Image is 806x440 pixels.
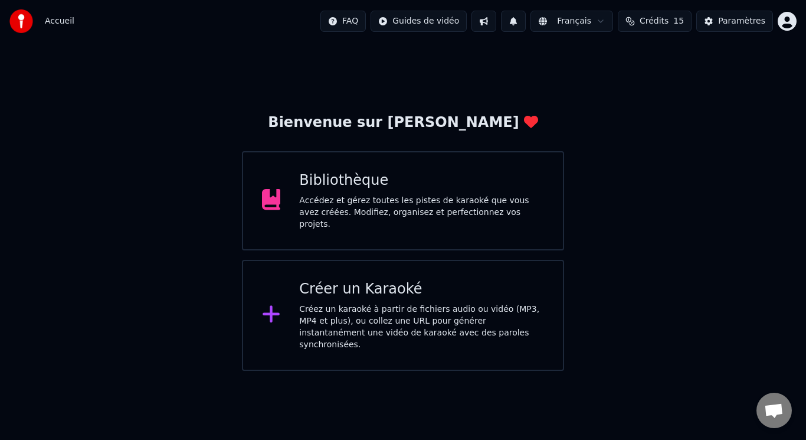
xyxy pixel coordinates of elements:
div: Accédez et gérez toutes les pistes de karaoké que vous avez créées. Modifiez, organisez et perfec... [299,195,544,230]
button: Paramètres [696,11,773,32]
button: FAQ [320,11,366,32]
div: Bienvenue sur [PERSON_NAME] [268,113,538,132]
div: Bibliothèque [299,171,544,190]
div: Créer un Karaoké [299,280,544,299]
div: Paramètres [718,15,765,27]
div: Créez un karaoké à partir de fichiers audio ou vidéo (MP3, MP4 et plus), ou collez une URL pour g... [299,304,544,351]
span: 15 [673,15,684,27]
button: Crédits15 [618,11,692,32]
span: Accueil [45,15,74,27]
nav: breadcrumb [45,15,74,27]
span: Crédits [640,15,669,27]
button: Guides de vidéo [371,11,467,32]
a: Ouvrir le chat [756,393,792,428]
img: youka [9,9,33,33]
